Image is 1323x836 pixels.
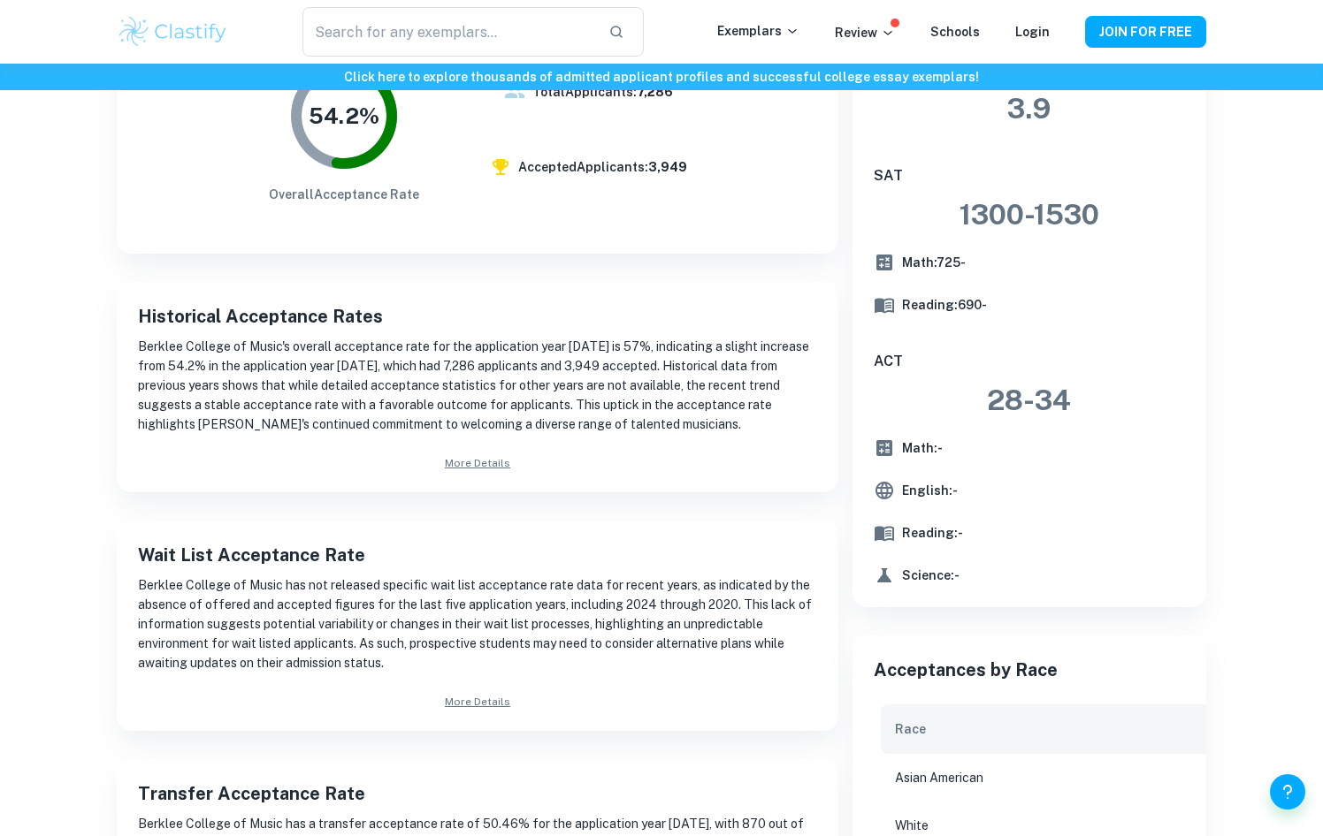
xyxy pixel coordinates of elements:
a: More Details [138,694,817,710]
h5: Transfer Acceptance Rate [138,780,817,807]
p: Review [835,23,895,42]
th: Race [874,704,1204,754]
th: Asian American [874,754,1204,802]
h6: ACT [874,351,1185,372]
h3: 28 - 34 [874,379,1185,422]
a: More Details [138,455,817,471]
p: Berklee College of Music has not released specific wait list acceptance rate data for recent year... [138,575,817,673]
a: Schools [930,25,980,39]
h5: Wait List Acceptance Rate [138,542,817,568]
a: Login [1015,25,1050,39]
img: Clastify logo [117,14,229,49]
button: Help and Feedback [1270,774,1305,809]
h6: English: - [902,481,958,500]
b: 7,286 [637,85,673,99]
h6: Math: 725 - [902,253,966,272]
b: 3,949 [648,160,687,174]
h6: Click here to explore thousands of admitted applicant profiles and successful college essay exemp... [4,67,1319,87]
button: JOIN FOR FREE [1085,16,1206,48]
p: Exemplars [717,21,799,41]
h6: Math: - [902,438,943,458]
h6: Reading: 690 - [902,295,987,315]
input: Search for any exemplars... [302,7,594,57]
h5: Historical Acceptance Rates [138,303,817,330]
h6: Reading: - [902,523,963,543]
h6: Science: - [902,566,960,585]
h6: SAT [874,165,1185,186]
h5: Acceptances by Race [874,657,1185,683]
h6: Total Applicants: [532,82,673,102]
h3: 3.9 [874,87,1185,130]
tspan: 54.2% [309,103,379,129]
th: Applicants [1204,704,1307,754]
h3: 1300 - 1530 [874,194,1185,236]
p: Berklee College of Music's overall acceptance rate for the application year [DATE] is 57%, indica... [138,337,817,434]
td: 14 % [1204,754,1307,802]
h6: Overall Acceptance Rate [269,185,419,204]
h6: Accepted Applicants: [518,157,687,177]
